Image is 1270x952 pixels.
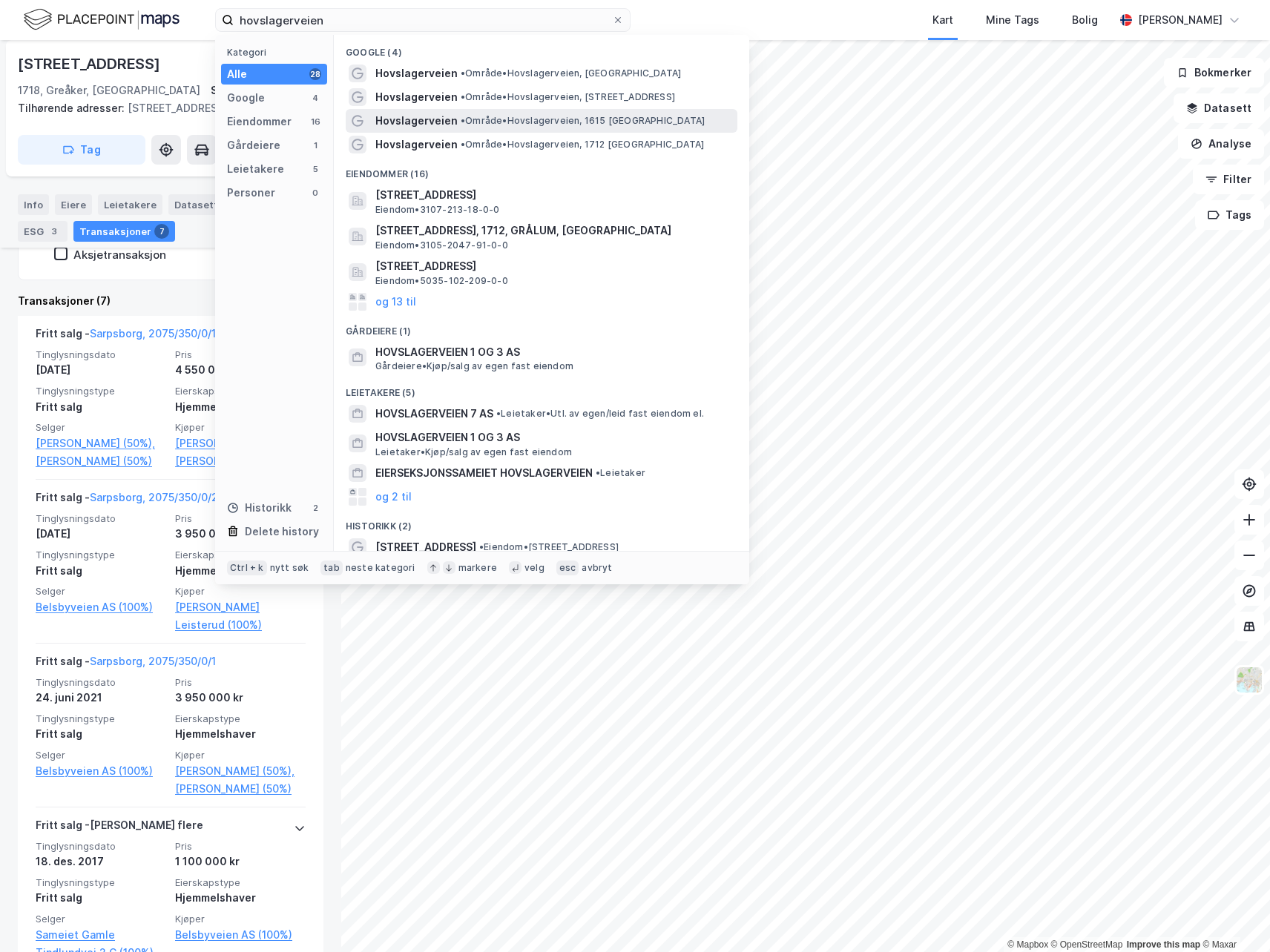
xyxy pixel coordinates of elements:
[175,421,306,434] span: Kjøper
[461,67,465,79] span: •
[461,91,465,102] span: •
[175,876,306,889] span: Eierskapstype
[375,186,731,204] span: [STREET_ADDRESS]
[309,139,321,151] div: 1
[36,348,166,361] span: Tinglysningsdato
[461,115,465,126] span: •
[227,89,265,107] div: Google
[175,713,306,725] span: Eierskapstype
[18,102,128,114] span: Tilhørende adresser:
[375,275,508,287] span: Eiendom • 5035-102-209-0-0
[175,780,306,798] a: [PERSON_NAME] (50%)
[1072,11,1098,29] div: Bolig
[1174,93,1264,123] button: Datasett
[90,655,216,667] a: Sarpsborg, 2075/350/0/1
[334,375,749,402] div: Leietakere (5)
[175,853,306,870] div: 1 100 000 kr
[175,512,306,525] span: Pris
[375,88,458,106] span: Hovslagerveien
[175,889,306,907] div: Hjemmelshaver
[36,676,166,689] span: Tinglysningsdato
[18,82,200,99] div: 1718, Greåker, [GEOGRAPHIC_DATA]
[556,561,579,575] div: esc
[245,523,319,541] div: Delete history
[346,562,415,574] div: neste kategori
[227,47,327,58] div: Kategori
[98,194,162,215] div: Leietakere
[375,360,573,372] span: Gårdeiere • Kjøp/salg av egen fast eiendom
[375,204,500,216] span: Eiendom • 3107-213-18-0-0
[461,139,465,150] span: •
[309,92,321,104] div: 4
[270,562,309,574] div: nytt søk
[375,136,458,153] span: Hovslagerveien
[1164,58,1264,87] button: Bokmerker
[36,525,166,543] div: [DATE]
[73,221,175,242] div: Transaksjoner
[227,499,292,517] div: Historikk
[18,52,163,76] div: [STREET_ADDRESS]
[36,876,166,889] span: Tinglysningstype
[334,509,749,535] div: Historikk (2)
[175,689,306,707] div: 3 950 000 kr
[227,160,284,178] div: Leietakere
[175,676,306,689] span: Pris
[18,99,312,117] div: [STREET_ADDRESS]
[175,398,306,416] div: Hjemmelshaver
[1127,939,1200,950] a: Improve this map
[461,67,681,79] span: Område • Hovslagerveien, [GEOGRAPHIC_DATA]
[461,91,675,103] span: Område • Hovslagerveien, [STREET_ADDRESS]
[375,464,593,482] span: EIERSEKSJONSSAMEIET HOVSLAGERVEIEN
[1235,666,1263,694] img: Z
[1193,165,1264,194] button: Filter
[175,434,306,452] a: [PERSON_NAME] (50%),
[375,222,731,239] span: [STREET_ADDRESS], 1712, GRÅLUM, [GEOGRAPHIC_DATA]
[73,248,166,262] div: Aksjetransaksjon
[375,239,508,251] span: Eiendom • 3105-2047-91-0-0
[36,361,166,379] div: [DATE]
[90,327,216,340] a: Sarpsborg, 2075/350/0/1
[227,113,292,130] div: Eiendommer
[36,816,203,840] div: Fritt salg - [PERSON_NAME] flere
[334,156,749,183] div: Eiendommer (16)
[309,187,321,199] div: 0
[375,293,416,311] button: og 13 til
[36,421,166,434] span: Selger
[36,853,166,870] div: 18. des. 2017
[175,840,306,853] span: Pris
[227,65,247,83] div: Alle
[175,749,306,761] span: Kjøper
[36,762,166,780] a: Belsbyveien AS (100%)
[36,325,216,348] div: Fritt salg -
[175,725,306,743] div: Hjemmelshaver
[18,194,49,215] div: Info
[175,452,306,470] a: [PERSON_NAME] (50%)
[36,713,166,725] span: Tinglysningstype
[18,135,145,165] button: Tag
[175,361,306,379] div: 4 550 000 kr
[47,224,62,239] div: 3
[36,840,166,853] span: Tinglysningsdato
[1195,200,1264,230] button: Tags
[932,11,953,29] div: Kart
[582,562,612,574] div: avbryt
[36,549,166,561] span: Tinglysningstype
[320,561,343,575] div: tab
[986,11,1039,29] div: Mine Tags
[24,7,180,33] img: logo.f888ab2527a4732fd821a326f86c7f29.svg
[36,725,166,743] div: Fritt salg
[227,184,275,202] div: Personer
[309,163,321,175] div: 5
[55,194,92,215] div: Eiere
[375,429,731,446] span: HOVSLAGERVEIEN 1 OG 3 AS
[36,452,166,470] a: [PERSON_NAME] (50%)
[36,689,166,707] div: 24. juni 2021
[36,598,166,616] a: Belsbyveien AS (100%)
[36,913,166,925] span: Selger
[334,314,749,340] div: Gårdeiere (1)
[234,9,612,31] input: Søk på adresse, matrikkel, gårdeiere, leietakere eller personer
[175,549,306,561] span: Eierskapstype
[36,562,166,580] div: Fritt salg
[375,446,572,458] span: Leietaker • Kjøp/salg av egen fast eiendom
[479,541,484,552] span: •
